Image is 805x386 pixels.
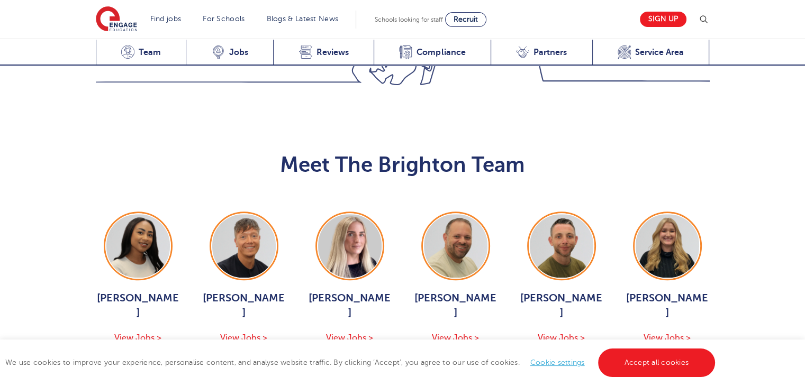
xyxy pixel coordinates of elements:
a: Find jobs [150,15,182,23]
span: [PERSON_NAME] [202,291,286,320]
span: Jobs [229,47,248,58]
a: Sign up [640,12,686,27]
span: Partners [533,47,567,58]
span: Compliance [417,47,465,58]
a: [PERSON_NAME] View Jobs > [519,212,604,345]
span: We use cookies to improve your experience, personalise content, and analyse website traffic. By c... [5,359,718,366]
a: Service Area [592,40,710,66]
img: Ryan Simmons [530,214,593,278]
img: Mia Menson [106,214,170,278]
a: [PERSON_NAME] View Jobs > [625,212,710,345]
a: Compliance [374,40,491,66]
img: Aaron Blackwell [212,214,276,278]
span: View Jobs > [326,333,373,343]
span: View Jobs > [114,333,161,343]
span: View Jobs > [220,333,267,343]
a: Team [96,40,186,66]
img: Gemma White [636,214,699,278]
a: Reviews [273,40,374,66]
a: [PERSON_NAME] View Jobs > [202,212,286,345]
a: [PERSON_NAME] View Jobs > [96,212,180,345]
span: [PERSON_NAME] [519,291,604,320]
img: Paul Tricker [424,214,487,278]
span: View Jobs > [538,333,585,343]
a: Accept all cookies [598,348,716,377]
span: Team [139,47,161,58]
img: Engage Education [96,6,137,33]
a: Jobs [186,40,273,66]
span: [PERSON_NAME] [625,291,710,320]
span: [PERSON_NAME] [413,291,498,320]
span: View Jobs > [644,333,691,343]
span: Reviews [316,47,349,58]
img: Megan Parsons [318,214,382,278]
a: [PERSON_NAME] View Jobs > [307,212,392,345]
span: Service Area [635,47,684,58]
span: [PERSON_NAME] [96,291,180,320]
a: Cookie settings [530,359,585,366]
h2: Meet The Brighton Team [96,152,710,178]
a: [PERSON_NAME] View Jobs > [413,212,498,345]
span: View Jobs > [432,333,479,343]
a: Partners [491,40,592,66]
span: [PERSON_NAME] [307,291,392,320]
a: Recruit [445,12,486,27]
span: Schools looking for staff [375,16,443,23]
span: Recruit [454,15,478,23]
a: For Schools [203,15,245,23]
a: Blogs & Latest News [267,15,339,23]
